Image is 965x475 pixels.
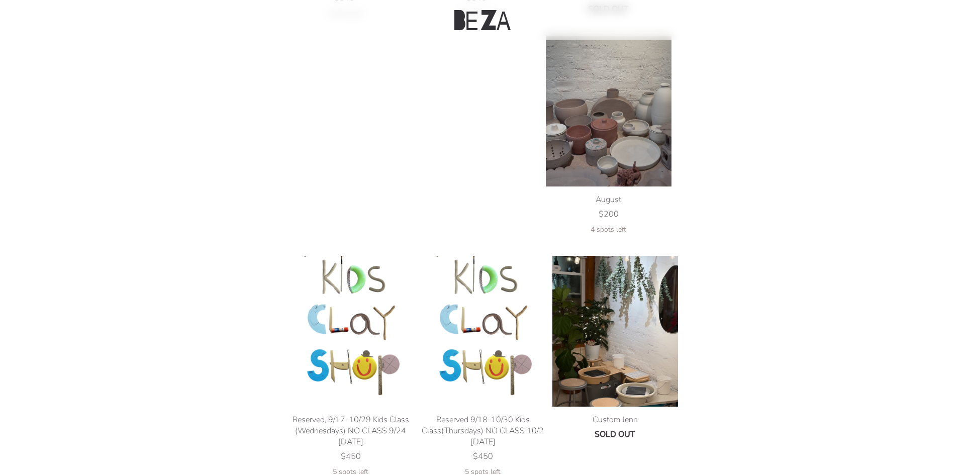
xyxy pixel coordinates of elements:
[546,225,671,234] div: 4 spots left
[420,256,546,407] img: Reserved 9/18-10/30 Kids Class(Thursdays) NO CLASS 10/2 YOM KIPPUR product photo
[552,414,678,425] div: Custom Jenn
[546,209,671,220] div: $200
[595,429,635,440] span: SOLD OUT
[288,451,414,462] div: $450
[552,327,678,440] a: Custom Jenn product photo Custom Jenn SOLD OUT
[552,256,678,407] img: Custom Jenn product photo
[288,414,414,447] div: Reserved, 9/17-10/29 Kids Class (Wednesdays) NO CLASS 9/24 [DATE]
[454,10,511,30] img: Beza Studio Logo
[288,256,414,407] img: Reserved, 9/17-10/29 Kids Class (Wednesdays) NO CLASS 9/24 ROSH HASHANAH product photo
[420,451,546,462] div: $450
[546,36,671,186] img: August product photo
[546,107,671,234] a: August product photo August $200 4 spots left
[420,414,546,447] div: Reserved 9/18-10/30 Kids Class(Thursdays) NO CLASS 10/2 [DATE]
[546,194,671,205] div: August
